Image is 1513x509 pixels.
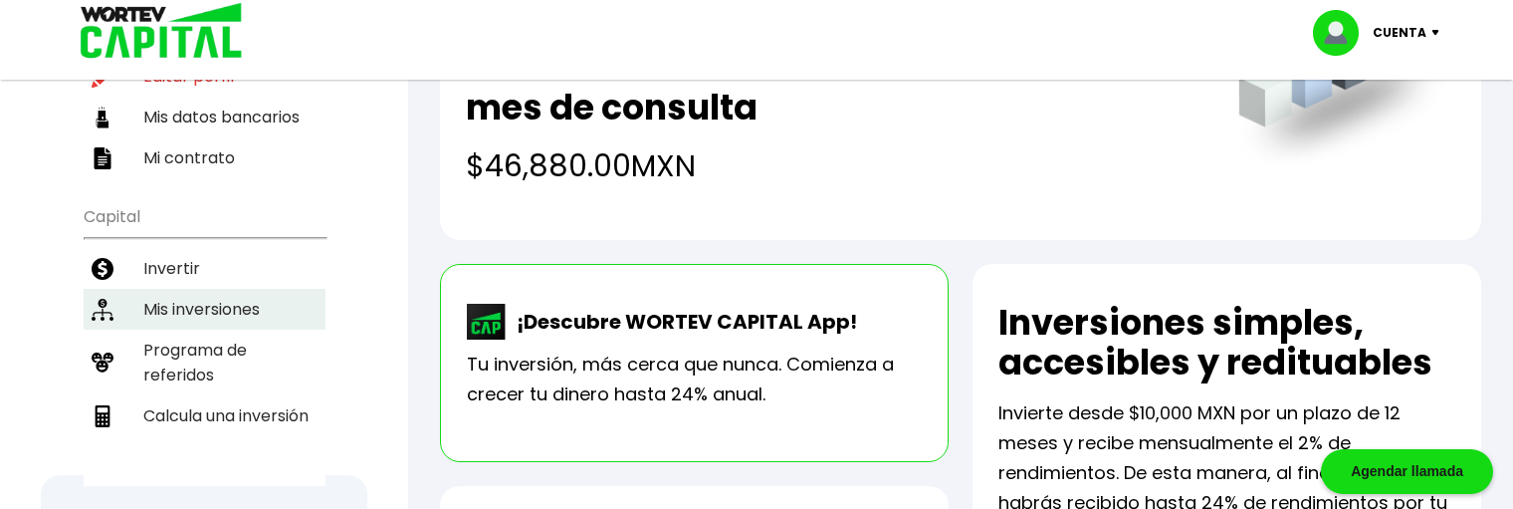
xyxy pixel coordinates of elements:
[84,2,325,178] ul: Perfil
[507,307,857,337] p: ¡Descubre WORTEV CAPITAL App!
[84,248,325,289] a: Invertir
[92,405,113,427] img: calculadora-icon.17d418c4.svg
[92,258,113,280] img: invertir-icon.b3b967d7.svg
[84,289,325,330] a: Mis inversiones
[466,143,1197,188] h4: $46,880.00 MXN
[466,48,1197,127] h2: Total de rendimientos recibidos en tu mes de consulta
[92,352,113,374] img: recomiendanos-icon.9b8e9327.svg
[1373,18,1426,48] p: Cuenta
[84,137,325,178] a: Mi contrato
[1321,449,1493,494] div: Agendar llamada
[467,304,507,340] img: wortev-capital-app-icon
[84,97,325,137] a: Mis datos bancarios
[84,395,325,436] a: Calcula una inversión
[92,107,113,128] img: datos-icon.10cf9172.svg
[84,194,325,486] ul: Capital
[92,299,113,321] img: inversiones-icon.6695dc30.svg
[84,330,325,395] a: Programa de referidos
[1426,30,1453,36] img: icon-down
[1313,10,1373,56] img: profile-image
[998,303,1455,382] h2: Inversiones simples, accesibles y redituables
[467,350,922,409] p: Tu inversión, más cerca que nunca. Comienza a crecer tu dinero hasta 24% anual.
[92,147,113,169] img: contrato-icon.f2db500c.svg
